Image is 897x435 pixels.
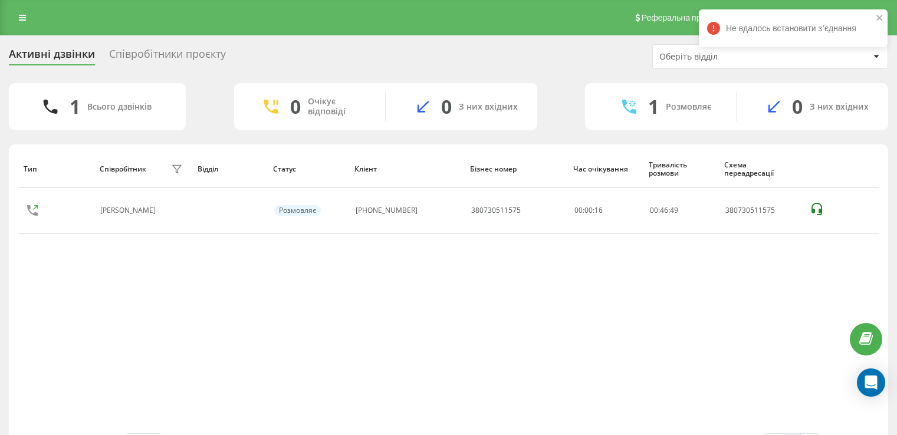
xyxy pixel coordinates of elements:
[273,165,343,173] div: Статус
[724,161,797,178] div: Схема переадресації
[642,13,728,22] span: Реферальна програма
[699,9,888,47] div: Не вдалось встановити зʼєднання
[725,206,797,215] div: 380730511575
[308,97,367,117] div: Очікує відповіді
[109,48,226,66] div: Співробітники проєкту
[274,205,321,216] div: Розмовляє
[650,205,658,215] span: 00
[471,206,521,215] div: 380730511575
[649,161,713,178] div: Тривалість розмови
[470,165,562,173] div: Бізнес номер
[810,102,869,112] div: З них вхідних
[356,206,418,215] div: [PHONE_NUMBER]
[573,165,638,173] div: Час очікування
[459,102,518,112] div: З них вхідних
[441,95,452,118] div: 0
[9,48,95,66] div: Активні дзвінки
[574,206,637,215] div: 00:00:16
[648,95,659,118] div: 1
[659,52,800,62] div: Оберіть відділ
[87,102,152,112] div: Всього дзвінків
[792,95,803,118] div: 0
[666,102,711,112] div: Розмовляє
[857,368,885,397] div: Open Intercom Messenger
[354,165,459,173] div: Клієнт
[876,13,884,24] button: close
[290,95,301,118] div: 0
[660,205,668,215] span: 46
[24,165,88,173] div: Тип
[70,95,80,118] div: 1
[670,205,678,215] span: 49
[650,206,678,215] div: : :
[198,165,262,173] div: Відділ
[100,206,159,215] div: [PERSON_NAME]
[100,165,146,173] div: Співробітник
